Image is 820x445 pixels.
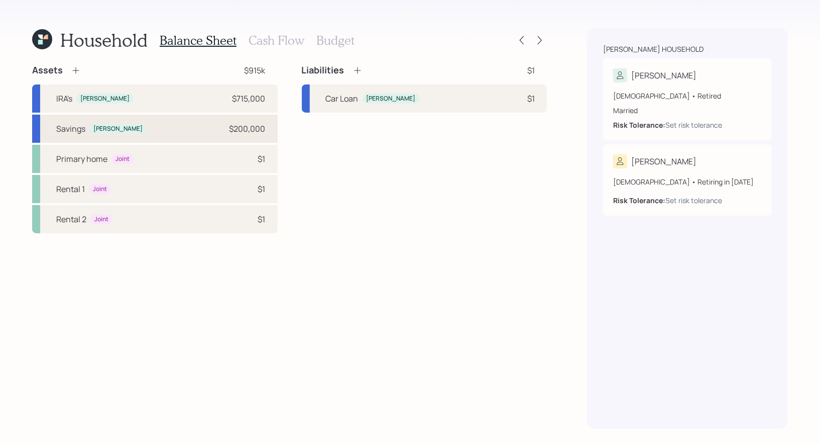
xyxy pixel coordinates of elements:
[527,64,535,76] div: $1
[249,33,304,48] h3: Cash Flow
[613,105,762,116] div: Married
[56,93,72,105] div: IRA's
[367,95,416,103] div: [PERSON_NAME]
[56,153,107,165] div: Primary home
[93,125,143,133] div: [PERSON_NAME]
[631,69,696,81] div: [PERSON_NAME]
[258,153,266,165] div: $1
[603,44,704,54] div: [PERSON_NAME] household
[665,120,722,130] div: Set risk tolerance
[665,195,722,206] div: Set risk tolerance
[613,176,762,187] div: [DEMOGRAPHIC_DATA] • Retiring in [DATE]
[258,183,266,195] div: $1
[115,155,130,163] div: Joint
[32,65,63,76] h4: Assets
[245,64,266,76] div: $915k
[94,215,108,224] div: Joint
[326,93,359,105] div: Car Loan
[60,29,148,51] h1: Household
[56,183,85,195] div: Rental 1
[93,185,107,194] div: Joint
[56,123,85,135] div: Savings
[302,65,344,76] h4: Liabilities
[613,120,665,130] b: Risk Tolerance:
[613,91,762,101] div: [DEMOGRAPHIC_DATA] • Retired
[316,33,355,48] h3: Budget
[80,95,130,103] div: [PERSON_NAME]
[160,33,237,48] h3: Balance Sheet
[232,93,266,105] div: $715,000
[527,93,535,105] div: $1
[56,213,86,225] div: Rental 2
[631,155,696,167] div: [PERSON_NAME]
[258,213,266,225] div: $1
[229,123,266,135] div: $200,000
[613,196,665,205] b: Risk Tolerance:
